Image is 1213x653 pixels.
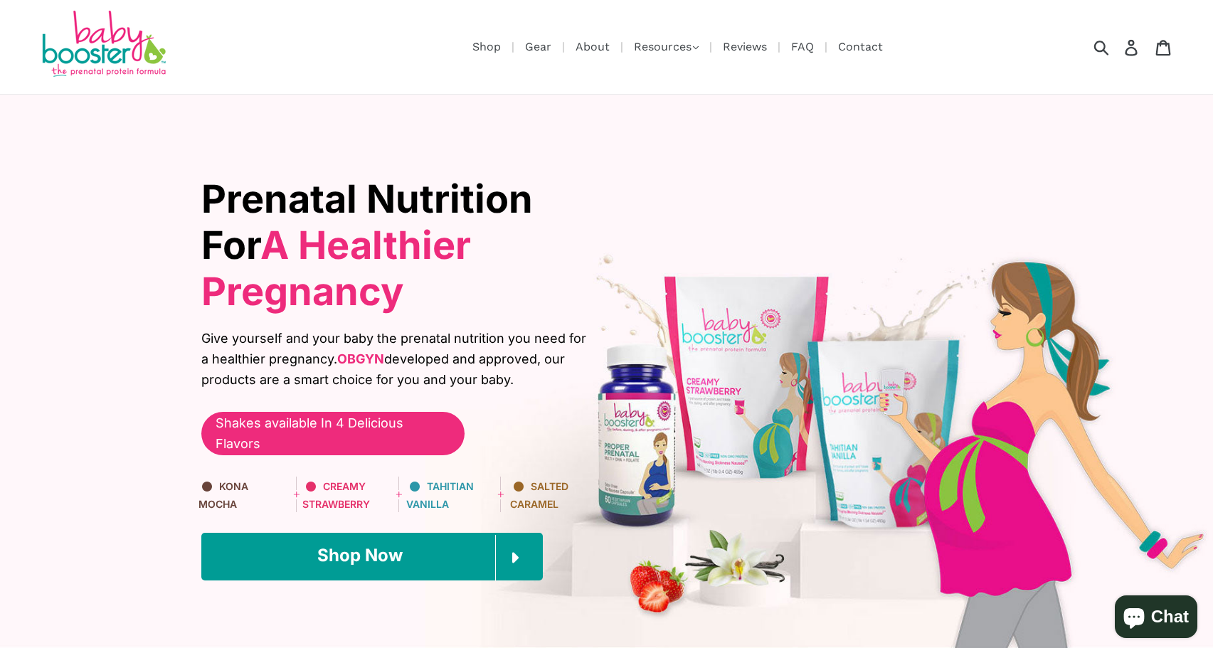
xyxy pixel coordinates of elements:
span: Give yourself and your baby the prenatal nutrition you need for a healthier pregnancy. developed ... [201,329,596,390]
span: Creamy Strawberry [302,480,370,509]
input: Search [1098,31,1138,63]
a: FAQ [784,38,821,55]
span: Shakes available In 4 Delicious Flavors [216,413,450,455]
span: Shop Now [317,545,403,566]
a: Contact [831,38,890,55]
span: Prenatal Nutrition For [201,176,533,314]
a: Shop Now [201,533,543,580]
span: A Healthier Pregnancy [201,222,471,314]
span: KONA Mocha [198,480,248,509]
img: Baby Booster Prenatal Protein Supplements [39,11,167,80]
a: Shop [465,38,508,55]
button: Resources [627,36,706,58]
a: About [568,38,617,55]
span: Salted Caramel [510,480,568,509]
b: OBGYN [337,351,384,366]
span: Tahitian Vanilla [406,480,474,509]
a: Gear [518,38,558,55]
a: Reviews [716,38,774,55]
inbox-online-store-chat: Shopify online store chat [1111,595,1202,642]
